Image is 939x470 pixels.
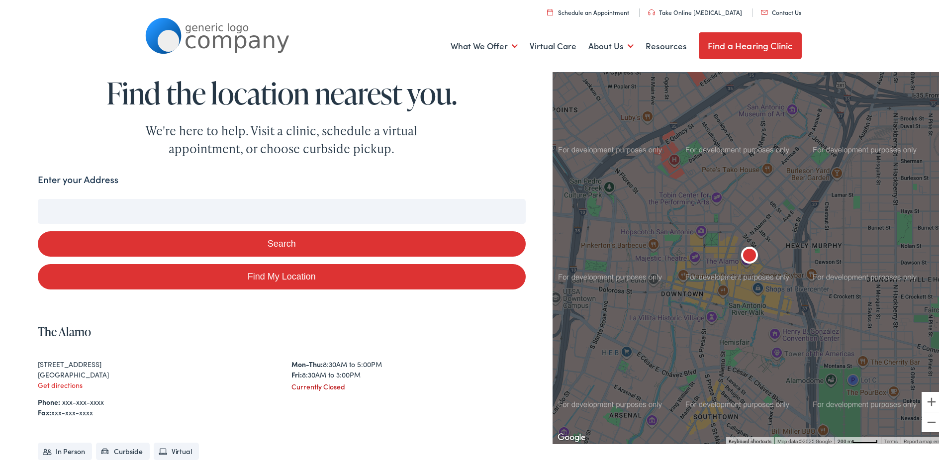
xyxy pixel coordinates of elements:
[646,26,687,63] a: Resources
[555,429,588,442] a: Open this area in Google Maps (opens a new window)
[291,357,526,378] div: 8:30AM to 5:00PM 8:30AM to 3:00PM
[291,379,526,390] div: Currently Closed
[648,7,655,13] img: utility icon
[738,243,761,267] div: The Alamo
[38,405,525,416] div: xxx-xxx-xxxx
[38,368,272,378] div: [GEOGRAPHIC_DATA]
[38,321,91,338] a: The Alamo
[451,26,518,63] a: What We Offer
[38,395,60,405] strong: Phone:
[38,357,272,368] div: [STREET_ADDRESS]
[291,368,302,377] strong: Fri:
[154,441,199,458] li: Virtual
[729,436,771,443] button: Keyboard shortcuts
[648,6,742,14] a: Take Online [MEDICAL_DATA]
[62,395,104,405] a: xxx-xxx-xxxx
[96,441,150,458] li: Curbside
[38,262,525,287] a: Find My Location
[38,171,118,185] label: Enter your Address
[38,197,525,222] input: Enter your address or zip code
[555,429,588,442] img: Google
[38,441,92,458] li: In Person
[588,26,634,63] a: About Us
[122,120,441,156] div: We're here to help. Visit a clinic, schedule a virtual appointment, or choose curbside pickup.
[838,437,852,442] span: 200 m
[761,6,801,14] a: Contact Us
[761,8,768,13] img: utility icon
[547,7,553,13] img: utility icon
[38,229,525,255] button: Search
[835,435,881,442] button: Map Scale: 200 m per 48 pixels
[884,437,898,442] a: Terms (opens in new tab)
[547,6,629,14] a: Schedule an Appointment
[530,26,576,63] a: Virtual Care
[38,75,525,107] h1: Find the location nearest you.
[291,357,323,367] strong: Mon-Thu:
[38,405,51,415] strong: Fax:
[699,30,802,57] a: Find a Hearing Clinic
[777,437,832,442] span: Map data ©2025 Google
[38,378,83,388] a: Get directions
